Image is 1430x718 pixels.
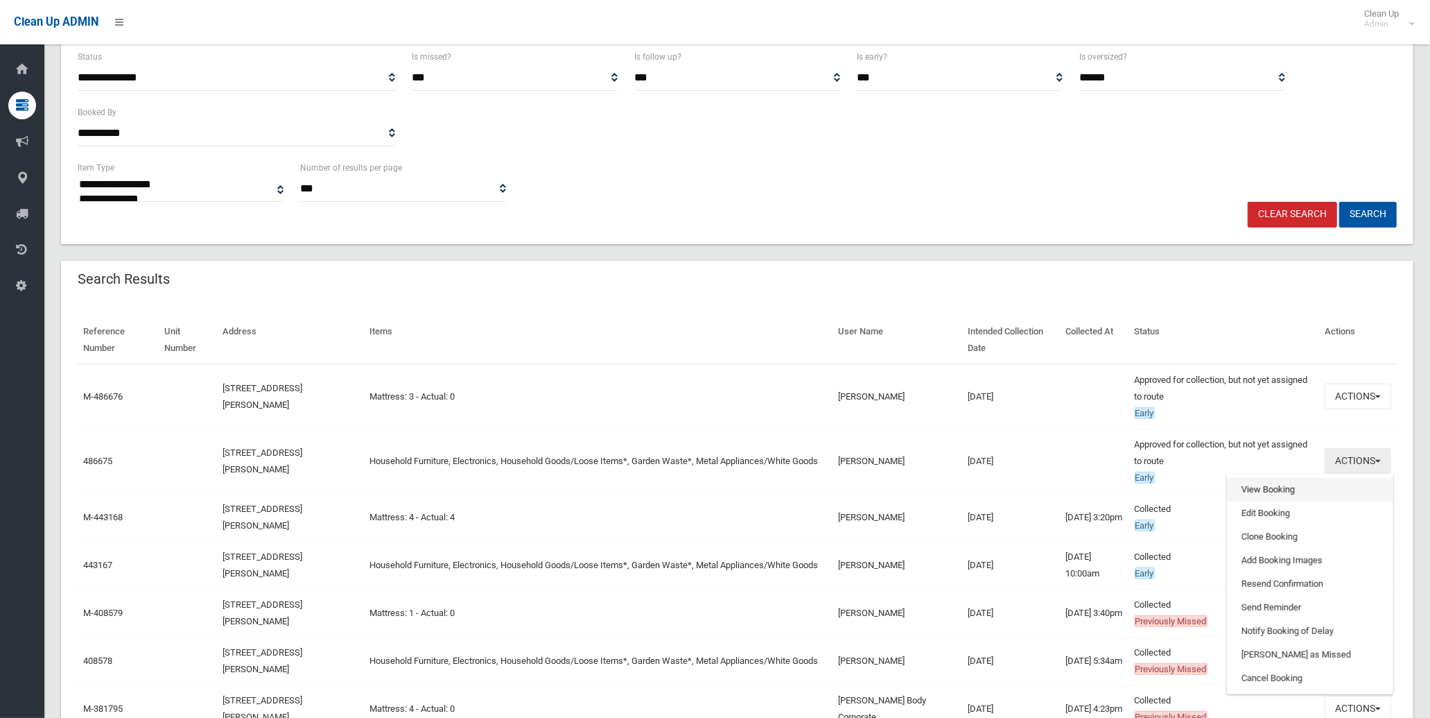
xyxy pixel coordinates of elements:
button: Search [1339,202,1397,228]
a: [STREET_ADDRESS][PERSON_NAME] [223,552,302,579]
span: Early [1135,472,1155,484]
a: 486675 [83,456,112,466]
td: Collected [1129,493,1319,541]
span: Early [1135,520,1155,531]
td: Collected [1129,541,1319,589]
span: Previously Missed [1135,663,1207,675]
td: Mattress: 4 - Actual: 4 [364,493,833,541]
a: M-408579 [83,608,123,618]
a: Edit Booking [1228,502,1393,525]
span: Clean Up ADMIN [14,15,98,28]
td: [DATE] [963,637,1061,685]
small: Admin [1364,19,1399,29]
span: Early [1135,567,1155,579]
td: Household Furniture, Electronics, Household Goods/Loose Items*, Garden Waste*, Metal Appliances/W... [364,541,833,589]
label: Is early? [857,49,887,65]
label: Number of results per page [300,160,402,176]
th: Status [1129,316,1319,364]
span: Early [1135,407,1155,419]
a: [STREET_ADDRESS][PERSON_NAME] [223,504,302,531]
td: [DATE] [963,589,1061,637]
td: Mattress: 1 - Actual: 0 [364,589,833,637]
a: Add Booking Images [1228,549,1393,572]
a: [STREET_ADDRESS][PERSON_NAME] [223,599,302,626]
td: Approved for collection, but not yet assigned to route [1129,364,1319,429]
td: [DATE] [963,364,1061,429]
td: [DATE] 3:20pm [1060,493,1128,541]
th: Reference Number [78,316,159,364]
a: [STREET_ADDRESS][PERSON_NAME] [223,447,302,475]
button: Actions [1325,384,1391,409]
th: Actions [1319,316,1397,364]
th: Intended Collection Date [963,316,1061,364]
label: Item Type [78,160,114,176]
th: Address [217,316,364,364]
a: [PERSON_NAME] as Missed [1228,643,1393,667]
td: Approved for collection, but not yet assigned to route [1129,429,1319,493]
th: Collected At [1060,316,1128,364]
span: Previously Missed [1135,615,1207,627]
td: [PERSON_NAME] [833,637,963,685]
label: Status [78,49,102,65]
td: [PERSON_NAME] [833,429,963,493]
td: [PERSON_NAME] [833,493,963,541]
td: [DATE] 3:40pm [1060,589,1128,637]
a: 408578 [83,656,112,666]
a: Cancel Booking [1228,667,1393,690]
a: View Booking [1228,478,1393,502]
td: [PERSON_NAME] [833,589,963,637]
a: [STREET_ADDRESS][PERSON_NAME] [223,383,302,410]
td: [DATE] [963,429,1061,493]
td: Household Furniture, Electronics, Household Goods/Loose Items*, Garden Waste*, Metal Appliances/W... [364,429,833,493]
a: [STREET_ADDRESS][PERSON_NAME] [223,647,302,674]
td: Household Furniture, Electronics, Household Goods/Loose Items*, Garden Waste*, Metal Appliances/W... [364,637,833,685]
label: Is oversized? [1079,49,1127,65]
td: [DATE] 10:00am [1060,541,1128,589]
label: Booked By [78,105,116,120]
td: [PERSON_NAME] [833,541,963,589]
button: Actions [1325,448,1391,474]
label: Is follow up? [634,49,681,65]
td: Mattress: 3 - Actual: 0 [364,364,833,429]
a: Notify Booking of Delay [1228,619,1393,643]
td: Collected [1129,589,1319,637]
a: M-443168 [83,512,123,522]
td: Collected [1129,637,1319,685]
a: 443167 [83,560,112,570]
td: [DATE] [963,493,1061,541]
td: [DATE] 5:34am [1060,637,1128,685]
header: Search Results [61,266,186,293]
td: [DATE] [963,541,1061,589]
th: Items [364,316,833,364]
label: Is missed? [412,49,451,65]
span: Clean Up [1357,8,1413,29]
a: M-486676 [83,391,123,402]
a: Resend Confirmation [1228,572,1393,596]
th: User Name [833,316,963,364]
td: [PERSON_NAME] [833,364,963,429]
a: Clone Booking [1228,525,1393,549]
a: Clear Search [1248,202,1337,228]
a: Send Reminder [1228,596,1393,619]
th: Unit Number [159,316,217,364]
a: M-381795 [83,703,123,714]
